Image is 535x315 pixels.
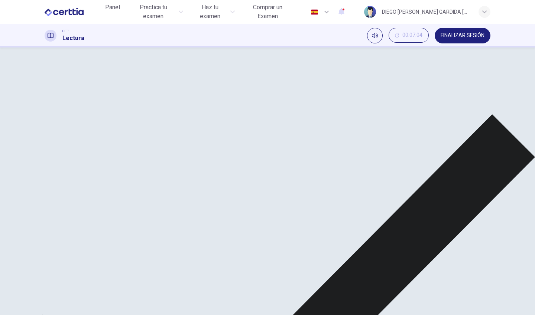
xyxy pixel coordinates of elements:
button: Practica tu examen [127,1,186,23]
button: Panel [101,1,124,14]
div: Ocultar [389,28,429,43]
button: 00:07:04 [389,28,429,43]
div: DIEGO [PERSON_NAME] GARDIDA [PERSON_NAME] [382,7,470,16]
img: es [310,9,319,15]
span: Panel [105,3,120,12]
img: CERTTIA logo [45,4,84,19]
span: 00:07:04 [402,32,422,38]
a: Panel [101,1,124,23]
span: Haz tu examen [192,3,228,21]
a: CERTTIA logo [45,4,101,19]
button: Haz tu examen [189,1,238,23]
span: Practica tu examen [130,3,176,21]
h1: Lectura [62,34,84,43]
span: FINALIZAR SESIÓN [441,33,484,39]
div: Silenciar [367,28,383,43]
img: Profile picture [364,6,376,18]
span: Comprar un Examen [244,3,292,21]
span: CET1 [62,29,70,34]
button: FINALIZAR SESIÓN [435,28,490,43]
button: Comprar un Examen [241,1,295,23]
